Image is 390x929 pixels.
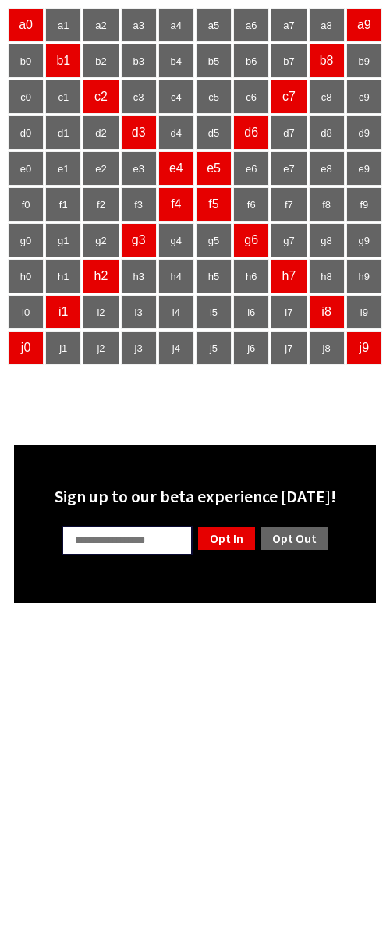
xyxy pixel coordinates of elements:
td: a5 [196,8,232,42]
td: d6 [233,115,269,150]
td: a0 [8,8,44,42]
td: h1 [45,259,81,293]
td: d7 [271,115,307,150]
td: f5 [196,187,232,222]
td: i6 [233,295,269,329]
td: f7 [271,187,307,222]
td: a1 [45,8,81,42]
td: b3 [121,44,157,78]
td: g0 [8,223,44,257]
td: g8 [309,223,345,257]
div: Sign up to our beta experience [DATE]! [23,485,367,507]
td: b4 [158,44,194,78]
td: e3 [121,151,157,186]
td: f9 [346,187,382,222]
td: i1 [45,295,81,329]
td: e4 [158,151,194,186]
td: f8 [309,187,345,222]
td: c4 [158,80,194,114]
td: c7 [271,80,307,114]
td: f6 [233,187,269,222]
td: d8 [309,115,345,150]
td: i7 [271,295,307,329]
td: i4 [158,295,194,329]
a: Opt Out [259,525,330,551]
td: g2 [83,223,119,257]
td: f0 [8,187,44,222]
td: j8 [309,331,345,365]
td: j9 [346,331,382,365]
td: d0 [8,115,44,150]
td: e9 [346,151,382,186]
td: f2 [83,187,119,222]
td: j3 [121,331,157,365]
td: d4 [158,115,194,150]
td: a7 [271,8,307,42]
td: e2 [83,151,119,186]
td: g1 [45,223,81,257]
td: g9 [346,223,382,257]
td: c5 [196,80,232,114]
td: d1 [45,115,81,150]
td: i8 [309,295,345,329]
td: d3 [121,115,157,150]
td: c0 [8,80,44,114]
td: f4 [158,187,194,222]
td: j5 [196,331,232,365]
td: h4 [158,259,194,293]
td: a6 [233,8,269,42]
td: h5 [196,259,232,293]
td: h3 [121,259,157,293]
td: j7 [271,331,307,365]
td: j1 [45,331,81,365]
td: h8 [309,259,345,293]
td: a2 [83,8,119,42]
td: i5 [196,295,232,329]
td: b5 [196,44,232,78]
td: a3 [121,8,157,42]
td: j6 [233,331,269,365]
td: h2 [83,259,119,293]
td: c2 [83,80,119,114]
td: d5 [196,115,232,150]
td: i0 [8,295,44,329]
td: b0 [8,44,44,78]
td: c1 [45,80,81,114]
td: h0 [8,259,44,293]
td: b6 [233,44,269,78]
td: d9 [346,115,382,150]
td: g7 [271,223,307,257]
td: b2 [83,44,119,78]
td: d2 [83,115,119,150]
td: j2 [83,331,119,365]
td: e6 [233,151,269,186]
td: a9 [346,8,382,42]
td: b7 [271,44,307,78]
td: g3 [121,223,157,257]
td: i3 [121,295,157,329]
td: e7 [271,151,307,186]
td: j4 [158,331,194,365]
td: f1 [45,187,81,222]
a: Opt In [197,525,257,551]
td: b9 [346,44,382,78]
td: h7 [271,259,307,293]
td: b1 [45,44,81,78]
td: h6 [233,259,269,293]
td: i9 [346,295,382,329]
td: b8 [309,44,345,78]
td: h9 [346,259,382,293]
td: a8 [309,8,345,42]
td: c3 [121,80,157,114]
td: a4 [158,8,194,42]
td: i2 [83,295,119,329]
td: g4 [158,223,194,257]
td: c8 [309,80,345,114]
td: e8 [309,151,345,186]
td: e1 [45,151,81,186]
td: e0 [8,151,44,186]
td: g5 [196,223,232,257]
td: f3 [121,187,157,222]
td: c9 [346,80,382,114]
td: e5 [196,151,232,186]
